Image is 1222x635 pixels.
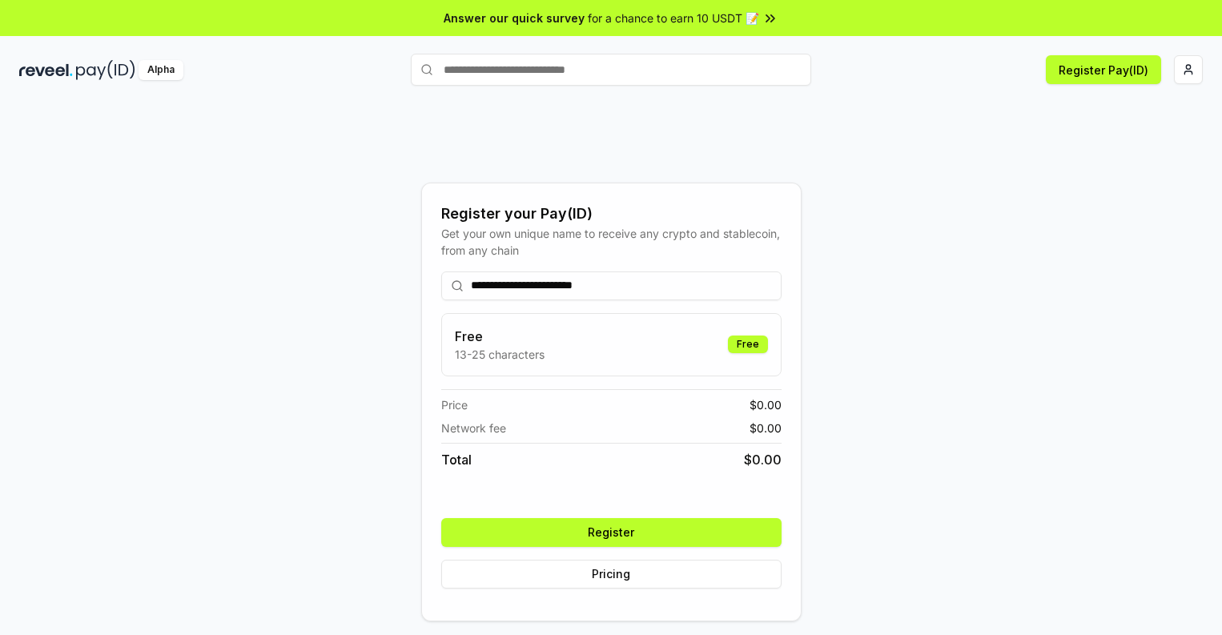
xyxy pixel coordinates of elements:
[750,420,782,436] span: $ 0.00
[441,560,782,589] button: Pricing
[455,327,545,346] h3: Free
[750,396,782,413] span: $ 0.00
[441,518,782,547] button: Register
[441,203,782,225] div: Register your Pay(ID)
[19,60,73,80] img: reveel_dark
[76,60,135,80] img: pay_id
[441,396,468,413] span: Price
[455,346,545,363] p: 13-25 characters
[441,225,782,259] div: Get your own unique name to receive any crypto and stablecoin, from any chain
[441,450,472,469] span: Total
[441,420,506,436] span: Network fee
[744,450,782,469] span: $ 0.00
[728,336,768,353] div: Free
[444,10,585,26] span: Answer our quick survey
[139,60,183,80] div: Alpha
[588,10,759,26] span: for a chance to earn 10 USDT 📝
[1046,55,1161,84] button: Register Pay(ID)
